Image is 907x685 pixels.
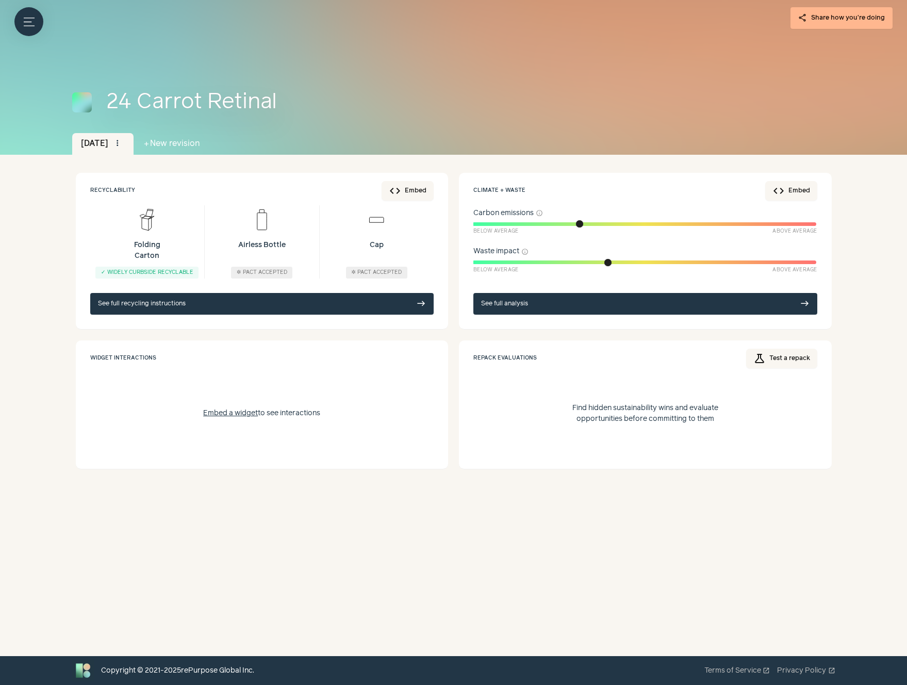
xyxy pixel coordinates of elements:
p: Find hidden sustainability wins and evaluate opportunities before committing to them [558,403,732,425]
button: info [536,209,543,217]
a: See full recycling instructions east [90,293,434,315]
img: Folding Carton icon [133,205,161,234]
div: Climate + waste [473,180,525,202]
span: ✲ Pact accepted [237,270,287,275]
div: 24 Carrot Retinal [106,86,835,119]
button: share Share how you're doing [790,7,893,29]
a: Terms of Serviceopen_in_new [704,665,770,676]
span: code [389,185,401,197]
img: 24 Carrot Retinal [72,92,92,112]
button: info [521,248,529,255]
span: Above Average [772,227,817,235]
img: Airless Bottle icon [248,205,276,234]
div: Repack evaluations [473,348,537,369]
button: addNew revision [134,133,209,155]
span: east [417,299,426,308]
span: Carbon emissions [473,208,534,219]
span: code [772,185,785,197]
div: [DATE] [72,133,134,155]
button: Embed a widget [203,408,258,419]
button: more_vert [110,136,125,151]
span: share [798,13,807,23]
img: Bluebird logo [72,660,94,681]
p: Cap [370,240,384,251]
a: scienceTest a repack [746,349,817,368]
div: to see interactions [203,408,320,419]
div: Recyclability [90,180,135,202]
span: Below Average [473,266,518,274]
div: Copyright © 2021- 2025 rePurpose Global Inc. [101,665,254,676]
p: Folding Carton [121,240,173,262]
button: codeEmbed [765,181,817,201]
span: open_in_new [828,667,835,674]
span: science [753,352,766,365]
a: Privacy Policyopen_in_new [777,665,835,676]
span: open_in_new [763,667,770,674]
div: Widget Interactions [90,348,434,369]
img: Cap icon [362,205,391,234]
span: ✓ Widely curbside recyclable [101,270,193,275]
a: See full analysis east [473,293,817,315]
span: add [143,140,150,148]
p: Airless Bottle [238,240,286,251]
span: east [800,299,810,308]
button: codeEmbed [382,181,434,201]
span: Waste impact [473,246,519,257]
span: more_vert [113,139,122,148]
span: Above Average [772,266,817,274]
span: ✲ Pact accepted [351,270,402,275]
span: Below Average [473,227,518,235]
